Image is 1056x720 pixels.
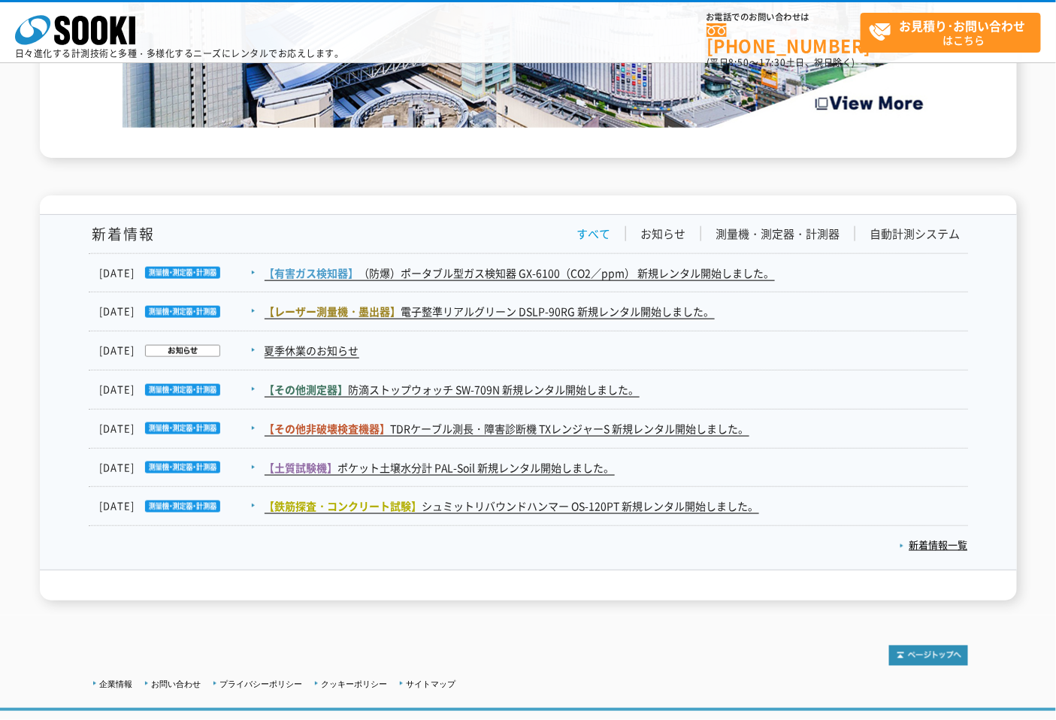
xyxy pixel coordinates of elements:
img: 測量機・測定器・計測器 [135,422,220,434]
a: 新着情報一覧 [900,538,968,552]
span: 【その他非破壊検査機器】 [265,421,391,436]
a: 【その他非破壊検査機器】TDRケーブル測長・障害診断機 TXレンジャーS 新規レンタル開始しました。 [265,421,749,437]
span: 【レーザー測量機・墨出器】 [265,304,401,319]
strong: お見積り･お問い合わせ [900,17,1026,35]
span: 【有害ガス検知器】 [265,265,359,280]
a: 【有害ガス検知器】（防爆）ポータブル型ガス検知器 GX-6100（CO2／ppm） 新規レンタル開始しました。 [265,265,775,281]
span: 8:50 [729,56,750,69]
p: 日々進化する計測技術と多種・多様化するニーズにレンタルでお応えします。 [15,49,344,58]
a: 【鉄筋探査・コンクリート試験】シュミットリバウンドハンマー OS-120PT 新規レンタル開始しました。 [265,498,759,514]
img: 測量機・測定器・計測器 [135,461,220,473]
span: 【土質試験機】 [265,460,338,475]
span: お電話でのお問い合わせは [707,13,861,22]
dt: [DATE] [100,343,263,358]
img: 測量機・測定器・計測器 [135,384,220,396]
dt: [DATE] [100,498,263,514]
dt: [DATE] [100,460,263,476]
a: お問い合わせ [152,680,201,689]
a: 企業情報 [100,680,133,689]
a: 【レーザー測量機・墨出器】電子整準リアルグリーン DSLP-90RG 新規レンタル開始しました。 [265,304,715,319]
dt: [DATE] [100,421,263,437]
span: はこちら [869,14,1040,51]
a: 測量機・測定器・計測器 [716,226,840,242]
a: すべて [577,226,611,242]
dt: [DATE] [100,382,263,398]
a: 夏季休業のお知らせ [265,343,359,358]
a: サイトマップ [407,680,456,689]
span: 17:30 [759,56,786,69]
a: お見積り･お問い合わせはこちら [861,13,1041,53]
a: [PHONE_NUMBER] [707,23,861,54]
a: 【その他測定器】防滴ストップウォッチ SW-709N 新規レンタル開始しました。 [265,382,640,398]
img: トップページへ [889,646,968,666]
img: お知らせ [135,345,220,357]
a: クッキーポリシー [322,680,388,689]
a: お知らせ [641,226,686,242]
dt: [DATE] [100,304,263,319]
img: 測量機・測定器・計測器 [135,501,220,513]
img: 測量機・測定器・計測器 [135,267,220,279]
a: 自動計測システム [870,226,961,242]
h1: 新着情報 [89,226,156,242]
dt: [DATE] [100,265,263,281]
a: プライバシーポリシー [220,680,303,689]
img: 測量機・測定器・計測器 [135,306,220,318]
span: 【鉄筋探査・コンクリート試験】 [265,498,422,513]
a: 【土質試験機】ポケット土壌水分計 PAL-Soil 新規レンタル開始しました。 [265,460,615,476]
span: 【その他測定器】 [265,382,349,397]
a: Create the Future [123,112,934,126]
span: (平日 ～ 土日、祝日除く) [707,56,855,69]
